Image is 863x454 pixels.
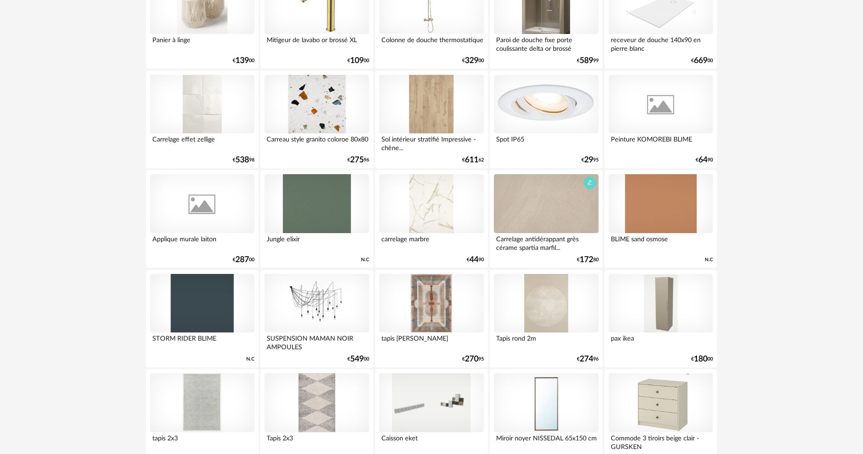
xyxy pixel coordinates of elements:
[350,157,364,163] span: 275
[146,71,258,168] a: Carrelage effet zellige Carrelage effet zellige €53898
[494,233,598,251] div: Carrelage antidérappant grès cérame spartia marfil...
[235,257,249,263] span: 287
[235,157,249,163] span: 538
[233,257,254,263] div: € 00
[609,233,713,251] div: BLIME sand osmose
[233,58,254,64] div: € 00
[379,332,483,351] div: tapis [PERSON_NAME]
[469,257,478,263] span: 44
[465,157,478,163] span: 611
[350,356,364,362] span: 549
[577,257,599,263] div: € 80
[698,157,707,163] span: 64
[260,170,373,268] a: Jungle elixir Jungle elixir N.C
[379,34,483,52] div: Colonne de douche thermostatique
[580,58,593,64] span: 589
[462,157,484,163] div: € 62
[379,432,483,450] div: Caisson eket
[577,58,599,64] div: € 99
[465,356,478,362] span: 270
[375,270,488,367] a: tapis mara tapis [PERSON_NAME] €27095
[379,233,483,251] div: carrelage marbre
[150,233,254,251] div: Applique murale laiton
[696,157,713,163] div: € 90
[609,432,713,450] div: Commode 3 tiroirs beige clair - GURSKEN
[490,170,602,268] a: Carrelage antidérappant grès cérame spartia marfil 60x120 Carrelage antidérappant grès cérame spa...
[146,170,258,268] a: Applique murale laiton Applique murale laiton €28700
[347,58,369,64] div: € 00
[347,157,369,163] div: € 96
[605,170,717,268] a: BLIME sand osmose BLIME sand osmose N.C
[609,133,713,151] div: Peinture KOMOREBI BLIME
[694,356,707,362] span: 180
[465,58,478,64] span: 329
[490,71,602,168] a: Spot IP65 Spot IP65 €2995
[264,233,369,251] div: Jungle elixir
[584,157,593,163] span: 29
[150,34,254,52] div: Panier à linge
[494,432,598,450] div: Miroir noyer NISSEDAL 65x150 cm
[467,257,484,263] div: € 90
[264,332,369,351] div: SUSPENSION MAMAN NOIR AMPOULES
[462,356,484,362] div: € 95
[494,332,598,351] div: Tapis rond 2m
[705,257,713,263] span: N.C
[146,270,258,367] a: STORM RIDER BLIME STORM RIDER BLIME N.C
[580,356,593,362] span: 274
[233,157,254,163] div: € 98
[691,58,713,64] div: € 00
[379,133,483,151] div: Sol intérieur stratifié Impressive - chêne...
[150,332,254,351] div: STORM RIDER BLIME
[375,71,488,168] a: Sol intérieur stratifié Impressive - chêne classique beige - 8x190x1380 mm Sol intérieur stratifi...
[260,71,373,168] a: Carreau style granito coloroe 80x80 Carreau style granito coloroe 80x80 €27596
[580,257,593,263] span: 172
[605,270,717,367] a: pax ikea pax ikea €18000
[260,270,373,367] a: SUSPENSION MAMAN NOIR AMPOULES SUSPENSION MAMAN NOIR AMPOULES €54900
[375,170,488,268] a: carrelage marbre carrelage marbre €4490
[609,34,713,52] div: receveur de douche 140x90 en pierre blanc
[581,157,599,163] div: € 95
[691,356,713,362] div: € 00
[264,34,369,52] div: Mitigeur de lavabo or brossé XL
[494,133,598,151] div: Spot IP65
[462,58,484,64] div: € 00
[694,58,707,64] span: 669
[605,71,717,168] a: Peinture KOMOREBI BLIME Peinture KOMOREBI BLIME €6490
[490,270,602,367] a: Tapis rond 2m Tapis rond 2m €27496
[347,356,369,362] div: € 00
[577,356,599,362] div: € 96
[150,133,254,151] div: Carrelage effet zellige
[264,432,369,450] div: Tapis 2x3
[150,432,254,450] div: tapis 2x3
[264,133,369,151] div: Carreau style granito coloroe 80x80
[494,34,598,52] div: Paroi de douche fixe porte coulissante delta or brossé
[361,257,369,263] span: N.C
[350,58,364,64] span: 109
[609,332,713,351] div: pax ikea
[246,356,254,362] span: N.C
[235,58,249,64] span: 139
